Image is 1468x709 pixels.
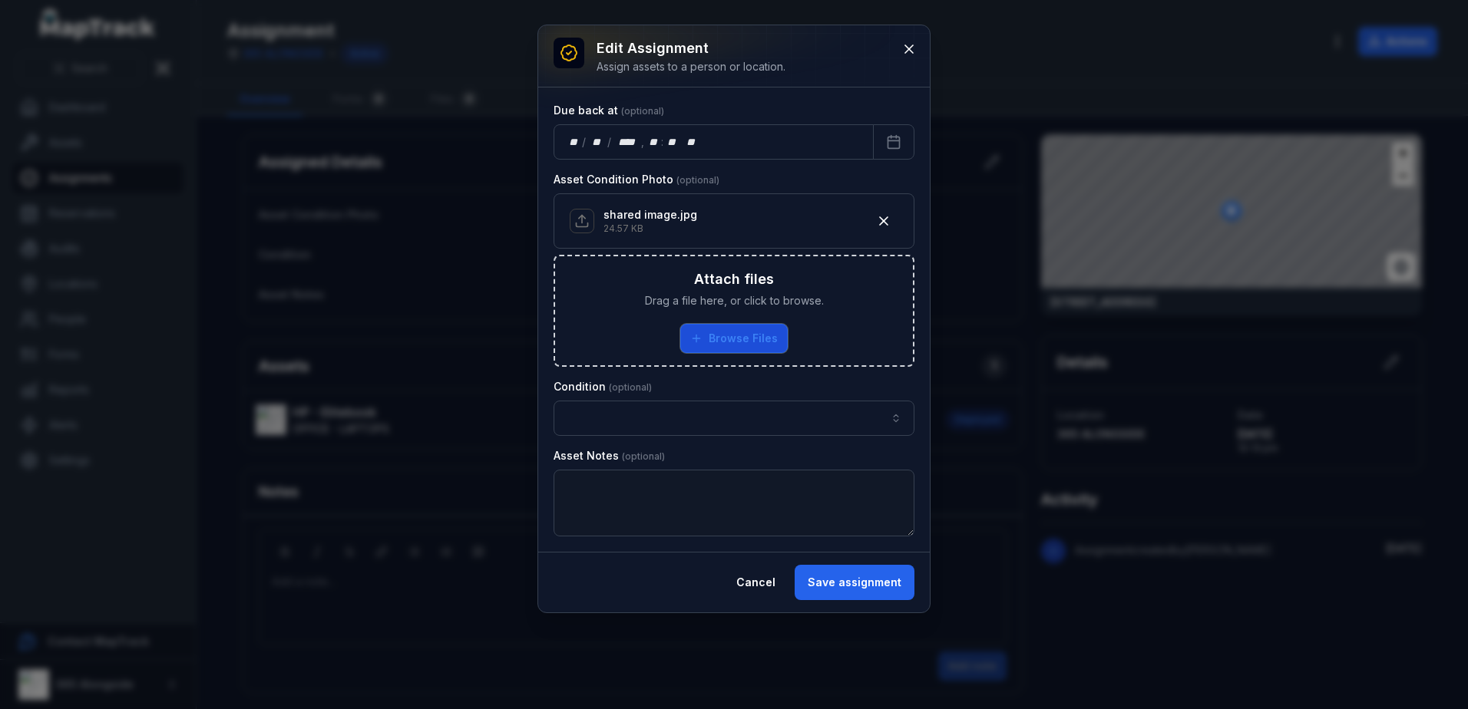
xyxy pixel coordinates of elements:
div: : [661,134,665,150]
span: Drag a file here, or click to browse. [645,293,824,308]
button: Cancel [723,565,789,600]
div: , [641,134,646,150]
div: month, [587,134,608,150]
label: Due back at [554,103,664,118]
p: 24.57 KB [603,223,697,235]
h3: Attach files [694,269,774,290]
div: / [607,134,613,150]
div: am/pm, [683,134,700,150]
button: Save assignment [795,565,914,600]
button: Browse Files [680,324,788,353]
label: Condition [554,379,652,394]
div: minute, [665,134,680,150]
div: day, [567,134,582,150]
div: / [582,134,587,150]
button: Calendar [873,124,914,160]
div: Assign assets to a person or location. [597,59,785,74]
p: shared image.jpg [603,207,697,223]
h3: Edit assignment [597,38,785,59]
div: year, [613,134,641,150]
label: Asset Notes [554,448,665,463]
div: hour, [646,134,661,150]
label: Asset Condition Photo [554,172,719,187]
